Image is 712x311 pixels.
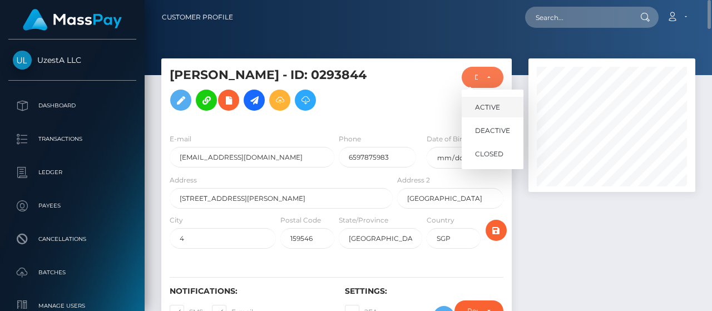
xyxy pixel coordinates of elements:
label: City [170,215,183,225]
label: Phone [339,134,361,144]
a: Cancellations [8,225,136,253]
p: Payees [13,198,132,214]
h6: Notifications: [170,287,328,296]
span: UzestA LLC [8,55,136,65]
a: Transactions [8,125,136,153]
p: Transactions [13,131,132,147]
div: DEACTIVE [474,73,478,82]
label: Date of Birth [427,134,469,144]
input: Search... [525,7,630,28]
label: Postal Code [280,215,321,225]
span: ACTIVE [475,102,500,112]
label: Country [427,215,454,225]
span: CLOSED [475,149,503,159]
a: Ledger [8,159,136,186]
p: Ledger [13,164,132,181]
a: Batches [8,259,136,287]
span: DEACTIVE [475,126,510,136]
p: Dashboard [13,97,132,114]
p: Batches [13,264,132,281]
label: Address 2 [397,175,430,185]
label: E-mail [170,134,191,144]
a: Initiate Payout [244,90,265,111]
img: MassPay Logo [23,9,122,31]
p: Cancellations [13,231,132,248]
a: Payees [8,192,136,220]
h6: Settings: [345,287,503,296]
img: UzestA LLC [13,51,32,70]
h5: [PERSON_NAME] - ID: 0293844 [170,67,387,116]
a: Dashboard [8,92,136,120]
label: State/Province [339,215,388,225]
button: DEACTIVE [462,67,503,88]
label: Address [170,175,197,185]
a: Customer Profile [162,6,233,29]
